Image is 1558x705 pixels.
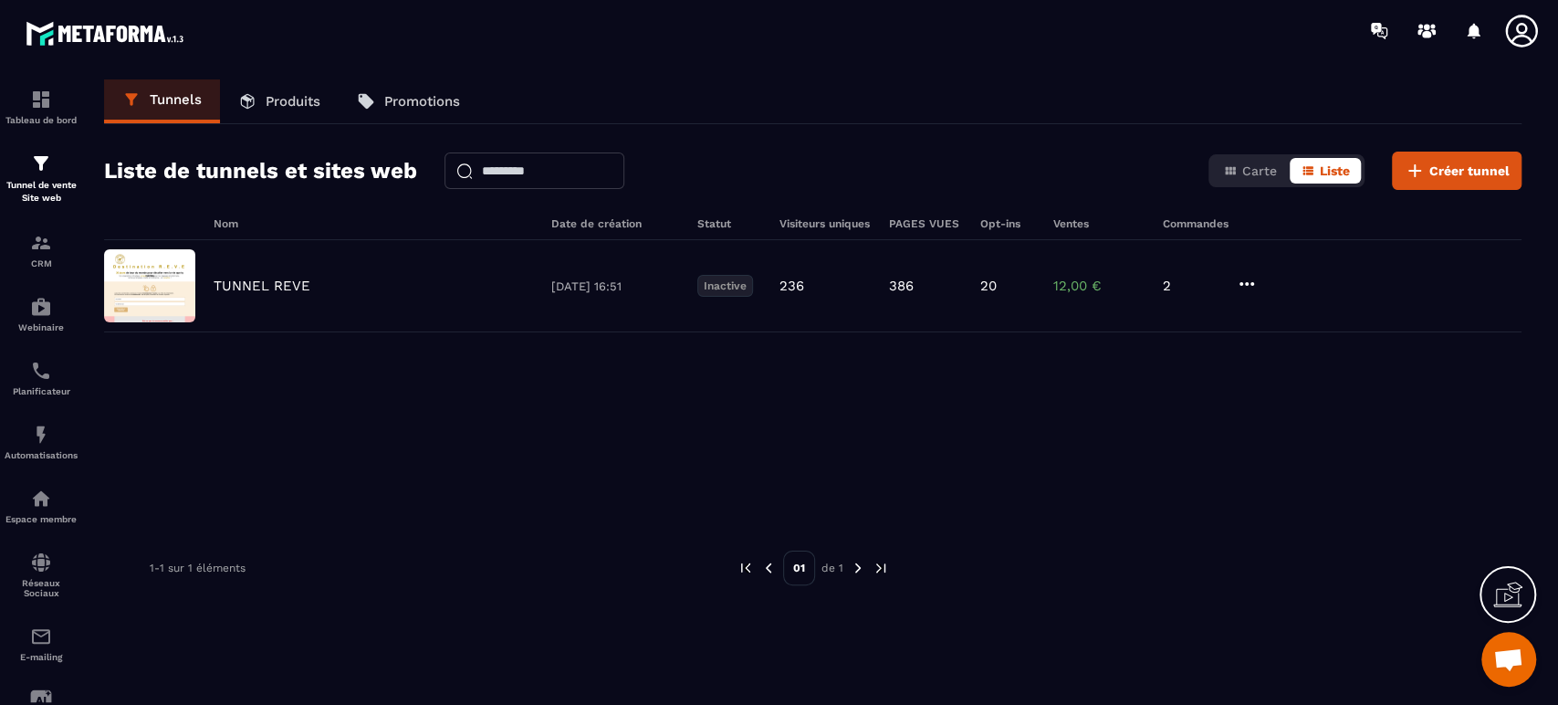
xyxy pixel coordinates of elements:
[980,278,997,294] p: 20
[30,424,52,446] img: automations
[889,217,962,230] h6: PAGES VUES
[980,217,1035,230] h6: Opt-ins
[384,93,460,110] p: Promotions
[5,578,78,598] p: Réseaux Sociaux
[5,386,78,396] p: Planificateur
[5,75,78,139] a: formationformationTableau de bord
[737,560,754,576] img: prev
[1429,162,1510,180] span: Créer tunnel
[104,79,220,123] a: Tunnels
[760,560,777,576] img: prev
[551,279,679,293] p: [DATE] 16:51
[104,249,195,322] img: image
[30,232,52,254] img: formation
[1320,163,1350,178] span: Liste
[30,360,52,382] img: scheduler
[214,217,533,230] h6: Nom
[5,538,78,612] a: social-networksocial-networkRéseaux Sociaux
[5,115,78,125] p: Tableau de bord
[821,561,843,575] p: de 1
[5,179,78,205] p: Tunnel de vente Site web
[1163,278,1218,294] p: 2
[1163,217,1229,230] h6: Commandes
[1392,152,1521,190] button: Créer tunnel
[5,258,78,268] p: CRM
[5,346,78,410] a: schedulerschedulerPlanificateur
[1242,163,1277,178] span: Carte
[697,275,753,297] p: Inactive
[150,91,202,108] p: Tunnels
[30,552,52,573] img: social-network
[30,153,52,174] img: formation
[5,410,78,474] a: automationsautomationsAutomatisations
[266,93,320,110] p: Produits
[697,217,761,230] h6: Statut
[104,153,417,189] h2: Liste de tunnels et sites web
[30,89,52,110] img: formation
[779,278,804,294] p: 236
[1053,217,1145,230] h6: Ventes
[1212,158,1288,184] button: Carte
[1290,158,1361,184] button: Liste
[1053,278,1145,294] p: 12,00 €
[5,652,78,662] p: E-mailing
[30,488,52,510] img: automations
[551,217,679,230] h6: Date de création
[889,278,914,294] p: 386
[5,322,78,332] p: Webinaire
[150,562,246,574] p: 1-1 sur 1 éléments
[5,474,78,538] a: automationsautomationsEspace membre
[5,450,78,460] p: Automatisations
[5,218,78,282] a: formationformationCRM
[30,296,52,318] img: automations
[850,560,866,576] img: next
[5,139,78,218] a: formationformationTunnel de vente Site web
[779,217,871,230] h6: Visiteurs uniques
[873,560,889,576] img: next
[26,16,190,50] img: logo
[5,282,78,346] a: automationsautomationsWebinaire
[339,79,478,123] a: Promotions
[5,514,78,524] p: Espace membre
[220,79,339,123] a: Produits
[1481,632,1536,687] div: Ouvrir le chat
[30,626,52,647] img: email
[783,551,815,585] p: 01
[214,278,310,294] p: TUNNEL REVE
[5,612,78,676] a: emailemailE-mailing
